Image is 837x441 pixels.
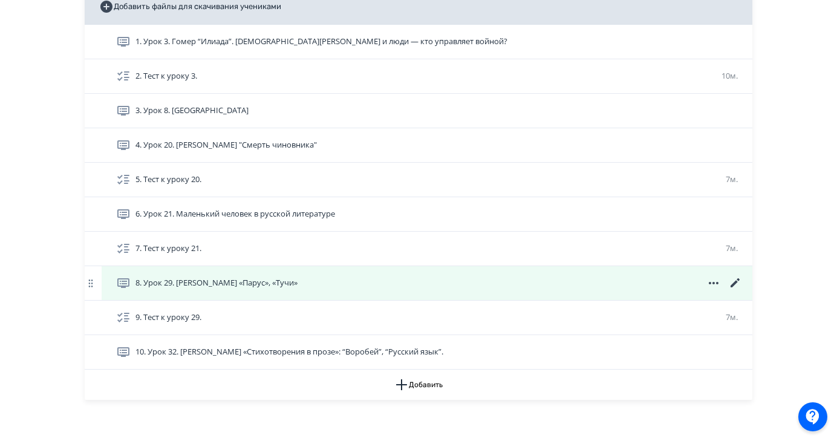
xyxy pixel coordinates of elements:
[135,36,507,48] span: 1. Урок 3. Гомер “Илиада”. Боги Олимпа и люди — кто управляет войной?
[85,370,752,400] button: Добавить
[135,105,249,117] span: 3. Урок 8. Калевала
[85,94,752,128] div: 3. Урок 8. [GEOGRAPHIC_DATA]
[85,335,752,370] div: 10. Урок 32. [PERSON_NAME] «Стихотворения в прозе»: “Воробей”, “Русский язык”.
[135,243,201,255] span: 7. Тест к уроку 21.
[135,346,443,358] span: 10. Урок 32. И.С. Тургенев «Стихотворения в прозе»: “Воробей”, “Русский язык”.
[135,312,201,324] span: 9. Тест к уроку 29.
[85,128,752,163] div: 4. Урок 20. [PERSON_NAME] "Смерть чиновника"
[135,277,298,289] span: 8. Урок 29. М.Ю. Лермонтов «Парус», «Тучи»
[85,163,752,197] div: 5. Тест к уроку 20.7м.
[726,312,738,322] span: 7м.
[85,59,752,94] div: 2. Тест к уроку 3.10м.
[135,139,317,151] span: 4. Урок 20. А.П. Чехов "Смерть чиновника"
[726,243,738,253] span: 7м.
[85,25,752,59] div: 1. Урок 3. Гомер “Илиада”. [DEMOGRAPHIC_DATA][PERSON_NAME] и люди — кто управляет войной?
[726,174,738,185] span: 7м.
[721,70,738,81] span: 10м.
[135,70,197,82] span: 2. Тест к уроку 3.
[85,232,752,266] div: 7. Тест к уроку 21.7м.
[85,301,752,335] div: 9. Тест к уроку 29.7м.
[85,266,752,301] div: 8. Урок 29. [PERSON_NAME] «Парус», «Тучи»
[85,197,752,232] div: 6. Урок 21. Маленький человек в русской литературе
[135,174,201,186] span: 5. Тест к уроку 20.
[135,208,335,220] span: 6. Урок 21. Маленький человек в русской литературе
